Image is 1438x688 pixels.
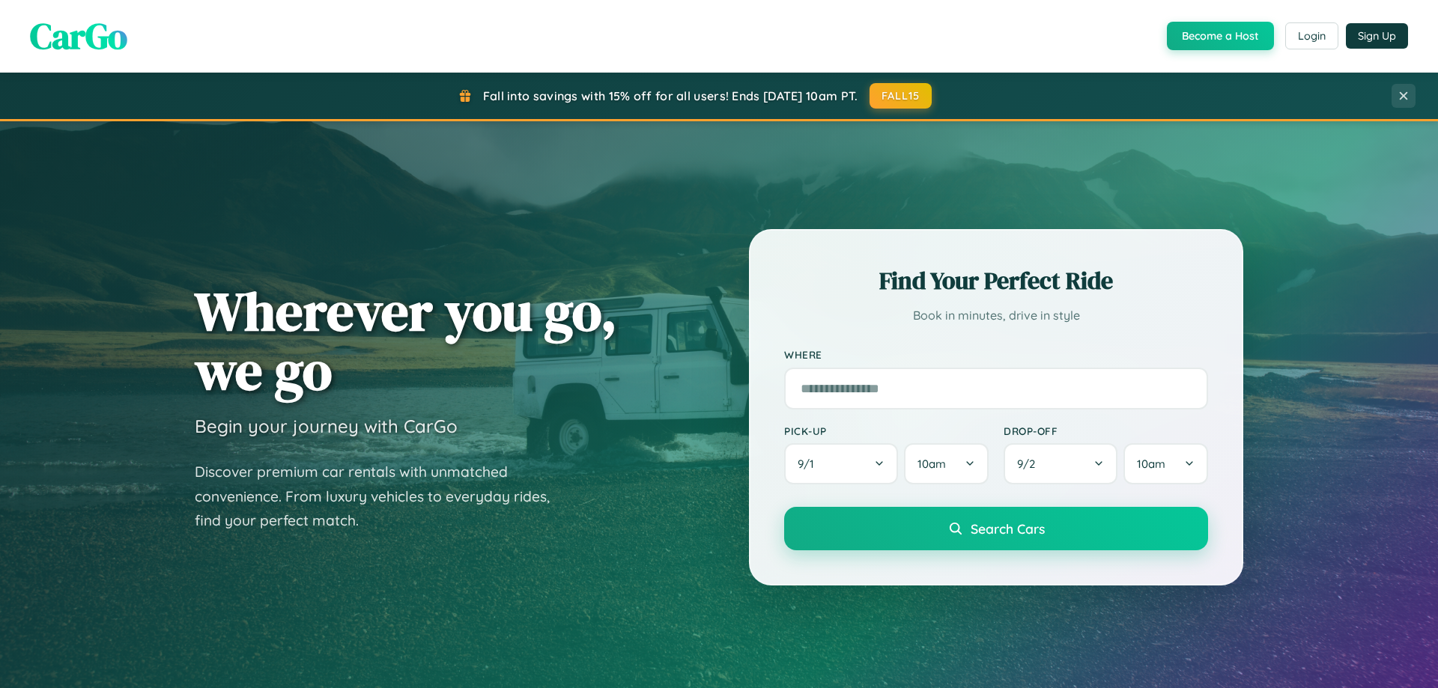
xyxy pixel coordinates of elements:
[1167,22,1274,50] button: Become a Host
[1004,443,1117,484] button: 9/2
[784,424,989,437] label: Pick-up
[784,349,1208,362] label: Where
[483,88,858,103] span: Fall into savings with 15% off for all users! Ends [DATE] 10am PT.
[1004,424,1208,437] label: Drop-off
[917,457,946,471] span: 10am
[971,520,1045,537] span: Search Cars
[784,507,1208,550] button: Search Cars
[1017,457,1043,471] span: 9 / 2
[784,264,1208,297] h2: Find Your Perfect Ride
[1285,22,1338,49] button: Login
[30,11,127,61] span: CarGo
[1123,443,1208,484] button: 10am
[904,443,989,484] button: 10am
[1346,23,1408,49] button: Sign Up
[870,83,932,109] button: FALL15
[798,457,822,471] span: 9 / 1
[784,443,898,484] button: 9/1
[195,460,569,533] p: Discover premium car rentals with unmatched convenience. From luxury vehicles to everyday rides, ...
[1137,457,1165,471] span: 10am
[195,281,617,400] h1: Wherever you go, we go
[195,415,458,437] h3: Begin your journey with CarGo
[784,305,1208,326] p: Book in minutes, drive in style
